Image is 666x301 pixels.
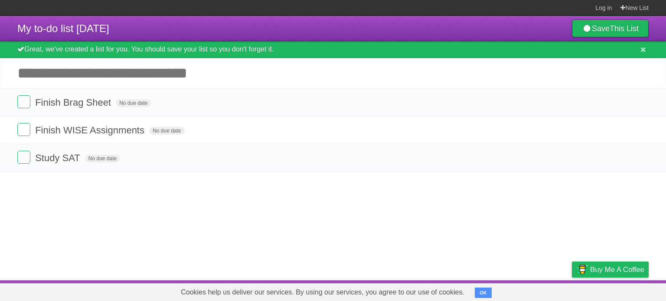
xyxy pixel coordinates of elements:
[17,123,30,136] label: Done
[561,282,583,299] a: Privacy
[172,284,473,301] span: Cookies help us deliver our services. By using our services, you agree to our use of cookies.
[485,282,520,299] a: Developers
[17,151,30,164] label: Done
[576,262,588,277] img: Buy me a coffee
[35,152,82,163] span: Study SAT
[149,127,184,135] span: No due date
[35,97,113,108] span: Finish Brag Sheet
[17,23,109,34] span: My to-do list [DATE]
[116,99,151,107] span: No due date
[590,262,644,277] span: Buy me a coffee
[475,288,492,298] button: OK
[572,262,649,278] a: Buy me a coffee
[531,282,550,299] a: Terms
[35,125,147,136] span: Finish WISE Assignments
[594,282,649,299] a: Suggest a feature
[572,20,649,37] a: SaveThis List
[610,24,639,33] b: This List
[17,95,30,108] label: Done
[457,282,475,299] a: About
[85,155,120,162] span: No due date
